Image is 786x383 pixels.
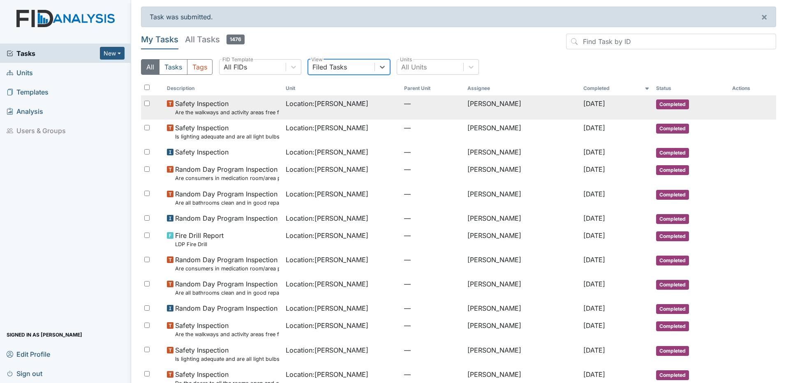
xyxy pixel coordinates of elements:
[286,123,368,133] span: Location : [PERSON_NAME]
[583,346,605,354] span: [DATE]
[286,213,368,223] span: Location : [PERSON_NAME]
[175,265,279,272] small: Are consumers in medication room/area prior to staff beginning for each consumer?
[656,370,689,380] span: Completed
[7,328,82,341] span: Signed in as [PERSON_NAME]
[583,214,605,222] span: [DATE]
[175,303,277,313] span: Random Day Program Inspection
[404,213,461,223] span: —
[404,345,461,355] span: —
[404,99,461,108] span: —
[175,189,279,207] span: Random Day Program Inspection Are all bathrooms clean and in good repair?
[656,99,689,109] span: Completed
[175,321,279,338] span: Safety Inspection Are the walkways and activity areas free from slipping and tripping hazards?
[141,59,213,75] div: Type filter
[175,345,279,363] span: Safety Inspection Is lighting adequate and are all light bulbs covered?
[286,303,368,313] span: Location : [PERSON_NAME]
[566,34,776,49] input: Find Task by ID
[404,255,461,265] span: —
[583,256,605,264] span: [DATE]
[656,214,689,224] span: Completed
[175,240,224,248] small: LDP Fire Drill
[464,144,580,161] td: [PERSON_NAME]
[404,164,461,174] span: —
[312,62,347,72] div: Filed Tasks
[175,330,279,338] small: Are the walkways and activity areas free from slipping and tripping hazards?
[583,370,605,378] span: [DATE]
[286,255,368,265] span: Location : [PERSON_NAME]
[404,123,461,133] span: —
[583,124,605,132] span: [DATE]
[164,81,282,95] th: Toggle SortBy
[175,355,279,363] small: Is lighting adequate and are all light bulbs covered?
[583,148,605,156] span: [DATE]
[7,348,50,360] span: Edit Profile
[175,99,279,116] span: Safety Inspection Are the walkways and activity areas free from slipping and tripping hazards?
[286,231,368,240] span: Location : [PERSON_NAME]
[464,227,580,251] td: [PERSON_NAME]
[286,99,368,108] span: Location : [PERSON_NAME]
[7,85,49,98] span: Templates
[175,133,279,141] small: Is lighting adequate and are all light bulbs covered?
[159,59,187,75] button: Tasks
[175,108,279,116] small: Are the walkways and activity areas free from slipping and tripping hazards?
[583,190,605,198] span: [DATE]
[653,81,729,95] th: Toggle SortBy
[583,99,605,108] span: [DATE]
[656,124,689,134] span: Completed
[464,186,580,210] td: [PERSON_NAME]
[401,81,464,95] th: Toggle SortBy
[464,317,580,341] td: [PERSON_NAME]
[141,59,160,75] button: All
[175,147,229,157] span: Safety Inspection
[583,231,605,240] span: [DATE]
[175,199,279,207] small: Are all bathrooms clean and in good repair?
[286,369,368,379] span: Location : [PERSON_NAME]
[583,321,605,330] span: [DATE]
[464,95,580,120] td: [PERSON_NAME]
[175,123,279,141] span: Safety Inspection Is lighting adequate and are all light bulbs covered?
[144,85,150,90] input: Toggle All Rows Selected
[286,321,368,330] span: Location : [PERSON_NAME]
[100,47,125,60] button: New
[141,7,776,27] div: Task was submitted.
[656,321,689,331] span: Completed
[464,161,580,185] td: [PERSON_NAME]
[464,276,580,300] td: [PERSON_NAME]
[580,81,653,95] th: Toggle SortBy
[583,165,605,173] span: [DATE]
[404,369,461,379] span: —
[187,59,213,75] button: Tags
[286,164,368,174] span: Location : [PERSON_NAME]
[7,105,43,118] span: Analysis
[464,81,580,95] th: Assignee
[175,255,279,272] span: Random Day Program Inspection Are consumers in medication room/area prior to staff beginning for ...
[286,345,368,355] span: Location : [PERSON_NAME]
[404,147,461,157] span: —
[175,289,279,297] small: Are all bathrooms clean and in good repair?
[141,34,178,45] h5: My Tasks
[7,66,33,79] span: Units
[282,81,401,95] th: Toggle SortBy
[729,81,770,95] th: Actions
[464,251,580,276] td: [PERSON_NAME]
[761,11,768,23] span: ×
[7,367,42,380] span: Sign out
[464,342,580,366] td: [PERSON_NAME]
[286,147,368,157] span: Location : [PERSON_NAME]
[656,231,689,241] span: Completed
[404,231,461,240] span: —
[656,346,689,356] span: Completed
[175,174,279,182] small: Are consumers in medication room/area prior to staff beginning for each consumer?
[7,48,100,58] a: Tasks
[185,34,245,45] h5: All Tasks
[286,189,368,199] span: Location : [PERSON_NAME]
[464,210,580,227] td: [PERSON_NAME]
[583,280,605,288] span: [DATE]
[656,280,689,290] span: Completed
[464,120,580,144] td: [PERSON_NAME]
[656,304,689,314] span: Completed
[404,303,461,313] span: —
[175,231,224,248] span: Fire Drill Report LDP Fire Drill
[753,7,776,27] button: ×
